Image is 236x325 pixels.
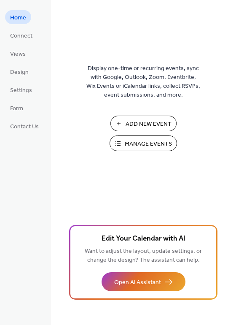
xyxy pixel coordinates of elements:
span: Manage Events [125,140,172,149]
button: Open AI Assistant [102,272,185,291]
button: Add New Event [110,116,177,131]
span: Contact Us [10,122,39,131]
a: Settings [5,83,37,97]
a: Views [5,46,31,60]
span: Settings [10,86,32,95]
span: Connect [10,32,32,41]
span: Want to adjust the layout, update settings, or change the design? The assistant can help. [85,246,202,266]
span: Home [10,14,26,22]
span: Edit Your Calendar with AI [102,233,185,245]
a: Connect [5,28,38,42]
span: Form [10,104,23,113]
a: Form [5,101,28,115]
button: Manage Events [110,135,177,151]
a: Contact Us [5,119,44,133]
span: Open AI Assistant [114,278,161,287]
span: Display one-time or recurring events, sync with Google, Outlook, Zoom, Eventbrite, Wix Events or ... [86,64,200,100]
span: Design [10,68,29,77]
span: Views [10,50,26,59]
a: Design [5,65,34,79]
span: Add New Event [126,120,172,129]
a: Home [5,10,31,24]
